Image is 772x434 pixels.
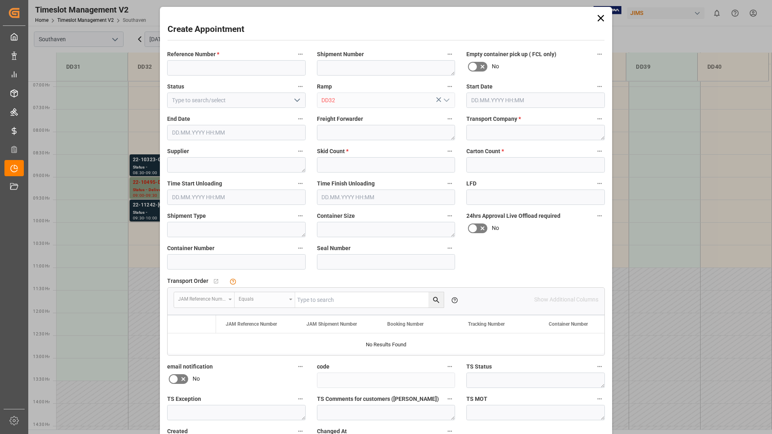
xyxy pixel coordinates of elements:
[466,115,521,123] span: Transport Company
[594,361,605,372] button: TS Status
[167,190,306,205] input: DD.MM.YYYY HH:MM
[226,321,277,327] span: JAM Reference Number
[466,93,605,108] input: DD.MM.YYYY HH:MM
[466,395,487,403] span: TS MOT
[466,362,492,371] span: TS Status
[168,23,244,36] h2: Create Appointment
[445,361,455,372] button: code
[295,292,444,308] input: Type to search
[468,321,505,327] span: Tracking Number
[440,94,452,107] button: open menu
[317,179,375,188] span: Time Finish Unloading
[445,178,455,189] button: Time Finish Unloading
[295,361,306,372] button: email notification
[295,49,306,59] button: Reference Number *
[167,82,184,91] span: Status
[306,321,357,327] span: JAM Shipment Number
[387,321,424,327] span: Booking Number
[445,49,455,59] button: Shipment Number
[295,243,306,253] button: Container Number
[445,146,455,156] button: Skid Count *
[167,212,206,220] span: Shipment Type
[317,244,350,253] span: Seal Number
[594,394,605,404] button: TS MOT
[167,125,306,140] input: DD.MM.YYYY HH:MM
[295,81,306,92] button: Status
[549,321,588,327] span: Container Number
[167,362,213,371] span: email notification
[317,147,348,156] span: Skid Count
[317,115,363,123] span: Freight Forwarder
[445,114,455,124] button: Freight Forwarder
[594,81,605,92] button: Start Date
[167,115,190,123] span: End Date
[193,375,200,383] span: No
[295,178,306,189] button: Time Start Unloading
[167,50,219,59] span: Reference Number
[174,292,235,308] button: open menu
[317,212,355,220] span: Container Size
[594,49,605,59] button: Empty container pick up ( FCL only)
[239,293,286,303] div: Equals
[167,277,208,285] span: Transport Order
[167,179,222,188] span: Time Start Unloading
[466,212,560,220] span: 24hrs Approval Live Offload required
[295,146,306,156] button: Supplier
[466,147,504,156] span: Carton Count
[317,395,439,403] span: TS Comments for customers ([PERSON_NAME])
[167,147,189,156] span: Supplier
[295,114,306,124] button: End Date
[594,146,605,156] button: Carton Count *
[290,94,302,107] button: open menu
[594,178,605,189] button: LFD
[492,62,499,71] span: No
[178,293,226,303] div: JAM Reference Number
[445,243,455,253] button: Seal Number
[492,224,499,232] span: No
[167,395,201,403] span: TS Exception
[235,292,295,308] button: open menu
[428,292,444,308] button: search button
[317,82,332,91] span: Ramp
[445,394,455,404] button: TS Comments for customers ([PERSON_NAME])
[167,244,214,253] span: Container Number
[594,211,605,221] button: 24hrs Approval Live Offload required
[594,114,605,124] button: Transport Company *
[466,50,556,59] span: Empty container pick up ( FCL only)
[317,93,455,108] input: Type to search/select
[466,82,493,91] span: Start Date
[317,362,329,371] span: code
[295,211,306,221] button: Shipment Type
[167,93,306,108] input: Type to search/select
[445,211,455,221] button: Container Size
[445,81,455,92] button: Ramp
[466,179,476,188] span: LFD
[295,394,306,404] button: TS Exception
[317,190,455,205] input: DD.MM.YYYY HH:MM
[317,50,364,59] span: Shipment Number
